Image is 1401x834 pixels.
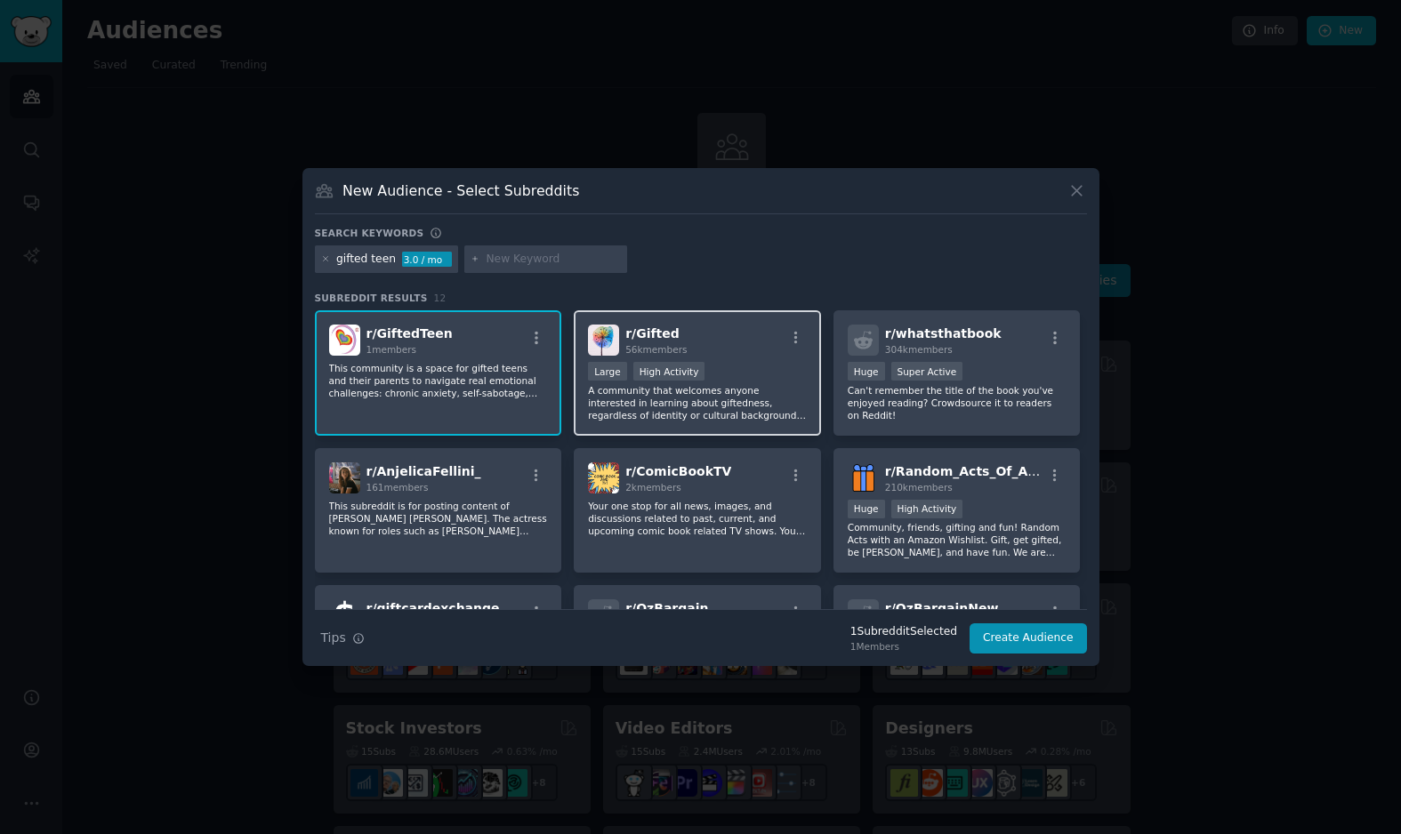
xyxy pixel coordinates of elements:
[329,462,360,493] img: AnjelicaFellini_
[891,500,963,518] div: High Activity
[848,521,1067,558] p: Community, friends, gifting and fun! Random Acts with an Amazon Wishlist. Gift, get gifted, be [P...
[850,624,957,640] div: 1 Subreddit Selected
[885,464,1074,478] span: r/ Random_Acts_Of_Amazon
[850,640,957,653] div: 1 Members
[366,601,500,615] span: r/ giftcardexchange
[625,464,731,478] span: r/ ComicBookTV
[315,227,424,239] h3: Search keywords
[848,500,885,518] div: Huge
[342,181,579,200] h3: New Audience - Select Subreddits
[315,622,371,654] button: Tips
[848,362,885,381] div: Huge
[366,344,417,355] span: 1 members
[885,326,1002,341] span: r/ whatsthatbook
[885,344,953,355] span: 304k members
[588,362,627,381] div: Large
[588,500,807,537] p: Your one stop for all news, images, and discussions related to past, current, and upcoming comic ...
[891,362,963,381] div: Super Active
[366,464,481,478] span: r/ AnjelicaFellini_
[315,292,428,304] span: Subreddit Results
[402,252,452,268] div: 3.0 / mo
[848,384,1067,421] p: Can't remember the title of the book you've enjoyed reading? Crowdsource it to readers on Reddit!
[625,326,680,341] span: r/ Gifted
[633,362,705,381] div: High Activity
[329,362,548,399] p: This community is a space for gifted teens and their parents to navigate real emotional challenge...
[336,252,396,268] div: gifted teen
[885,482,953,493] span: 210k members
[625,601,708,615] span: r/ OzBargain
[434,293,447,303] span: 12
[366,482,429,493] span: 161 members
[625,344,687,355] span: 56k members
[885,601,998,615] span: r/ OzBargainNew
[970,623,1087,654] button: Create Audience
[588,325,619,356] img: Gifted
[329,325,360,356] img: GiftedTeen
[588,462,619,493] img: ComicBookTV
[486,252,621,268] input: New Keyword
[321,629,346,647] span: Tips
[366,326,453,341] span: r/ GiftedTeen
[329,599,360,630] img: giftcardexchange
[848,462,879,493] img: Random_Acts_Of_Amazon
[588,384,807,421] p: A community that welcomes anyone interested in learning about giftedness, regardless of identity ...
[329,500,548,537] p: This subreddit is for posting content of [PERSON_NAME] [PERSON_NAME]. The actress known for roles...
[625,482,681,493] span: 2k members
